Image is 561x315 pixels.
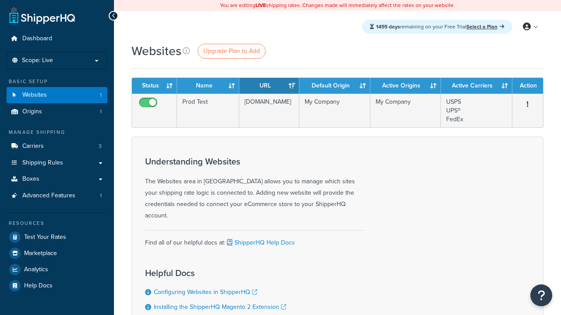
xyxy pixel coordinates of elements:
a: Test Your Rates [7,229,107,245]
div: Manage Shipping [7,129,107,136]
a: Boxes [7,171,107,187]
button: Open Resource Center [530,284,552,306]
a: ShipperHQ Help Docs [225,238,295,247]
div: remaining on your Free Trial [362,20,512,34]
a: Configuring Websites in ShipperHQ [154,287,257,297]
div: Find all of our helpful docs at: [145,230,364,248]
th: Action [512,78,543,94]
span: 1 [100,108,102,115]
span: Test Your Rates [24,234,66,241]
div: The Websites area in [GEOGRAPHIC_DATA] allows you to manage which sites your shipping rate logic ... [145,157,364,221]
th: Status: activate to sort column ascending [132,78,177,94]
th: Active Carriers: activate to sort column ascending [441,78,512,94]
h1: Websites [131,42,181,59]
span: 1 [100,192,102,199]
a: Select a Plan [466,23,504,31]
a: Websites 1 [7,87,107,103]
a: Analytics [7,262,107,277]
span: Upgrade Plan to Add [203,46,260,56]
li: Carriers [7,138,107,154]
td: My Company [299,94,370,127]
th: Active Origins: activate to sort column ascending [370,78,441,94]
a: Help Docs [7,278,107,294]
td: My Company [370,94,441,127]
b: LIVE [256,1,266,9]
th: URL: activate to sort column ascending [239,78,299,94]
a: Shipping Rules [7,155,107,171]
strong: 1455 days [376,23,400,31]
span: Boxes [22,175,39,183]
th: Default Origin: activate to sort column ascending [299,78,370,94]
td: USPS UPS® FedEx [441,94,512,127]
a: Advanced Features 1 [7,188,107,204]
td: [DOMAIN_NAME] [239,94,299,127]
span: Advanced Features [22,192,75,199]
span: 1 [100,91,102,99]
a: Origins 1 [7,104,107,120]
span: Websites [22,91,47,99]
a: Dashboard [7,31,107,47]
span: Origins [22,108,42,115]
th: Name: activate to sort column ascending [177,78,239,94]
a: Marketplace [7,245,107,261]
span: Carriers [22,143,44,150]
a: Carriers 3 [7,138,107,154]
span: Scope: Live [22,57,53,64]
h3: Understanding Websites [145,157,364,166]
div: Basic Setup [7,78,107,85]
li: Origins [7,104,107,120]
a: Installing the ShipperHQ Magento 2 Extension [154,302,286,311]
a: ShipperHQ Home [9,7,75,24]
span: Marketplace [24,250,57,257]
li: Websites [7,87,107,103]
span: 3 [99,143,102,150]
span: Analytics [24,266,48,273]
span: Shipping Rules [22,159,63,167]
h3: Helpful Docs [145,268,303,278]
td: Prod Test [177,94,239,127]
span: Help Docs [24,282,53,290]
li: Advanced Features [7,188,107,204]
a: Upgrade Plan to Add [198,44,266,59]
span: Dashboard [22,35,52,42]
div: Resources [7,220,107,227]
